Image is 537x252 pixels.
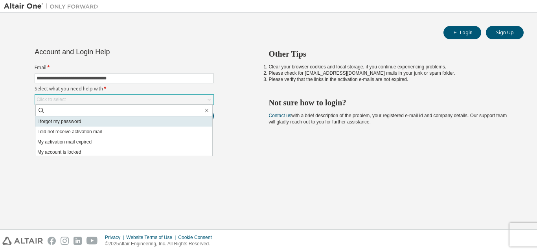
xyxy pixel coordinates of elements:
[35,64,214,71] label: Email
[269,49,510,59] h2: Other Tips
[269,113,507,125] span: with a brief description of the problem, your registered e-mail id and company details. Our suppo...
[126,234,178,241] div: Website Terms of Use
[2,237,43,245] img: altair_logo.svg
[4,2,102,10] img: Altair One
[443,26,481,39] button: Login
[35,116,212,127] li: I forgot my password
[37,96,66,103] div: Click to select
[105,234,126,241] div: Privacy
[61,237,69,245] img: instagram.svg
[269,64,510,70] li: Clear your browser cookies and local storage, if you continue experiencing problems.
[178,234,216,241] div: Cookie Consent
[269,113,291,118] a: Contact us
[35,95,213,104] div: Click to select
[269,76,510,83] li: Please verify that the links in the activation e-mails are not expired.
[48,237,56,245] img: facebook.svg
[105,241,217,247] p: © 2025 Altair Engineering, Inc. All Rights Reserved.
[269,70,510,76] li: Please check for [EMAIL_ADDRESS][DOMAIN_NAME] mails in your junk or spam folder.
[86,237,98,245] img: youtube.svg
[35,86,214,92] label: Select what you need help with
[486,26,524,39] button: Sign Up
[269,97,510,108] h2: Not sure how to login?
[35,49,178,55] div: Account and Login Help
[74,237,82,245] img: linkedin.svg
